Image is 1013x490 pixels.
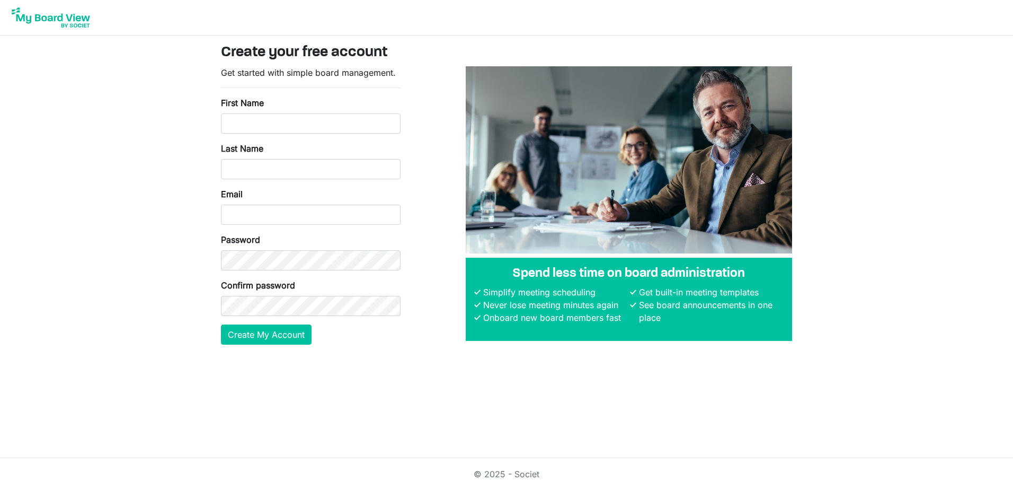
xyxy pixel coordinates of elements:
[466,66,792,253] img: A photograph of board members sitting at a table
[221,325,312,345] button: Create My Account
[8,4,93,31] img: My Board View Logo
[481,311,628,324] li: Onboard new board members fast
[636,286,784,299] li: Get built-in meeting templates
[221,279,295,292] label: Confirm password
[481,299,628,311] li: Never lose meeting minutes again
[221,233,260,246] label: Password
[221,97,264,109] label: First Name
[481,286,628,299] li: Simplify meeting scheduling
[474,469,539,479] a: © 2025 - Societ
[474,266,784,282] h4: Spend less time on board administration
[221,142,263,155] label: Last Name
[221,44,792,62] h3: Create your free account
[221,188,243,200] label: Email
[636,299,784,324] li: See board announcements in one place
[221,67,396,78] span: Get started with simple board management.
